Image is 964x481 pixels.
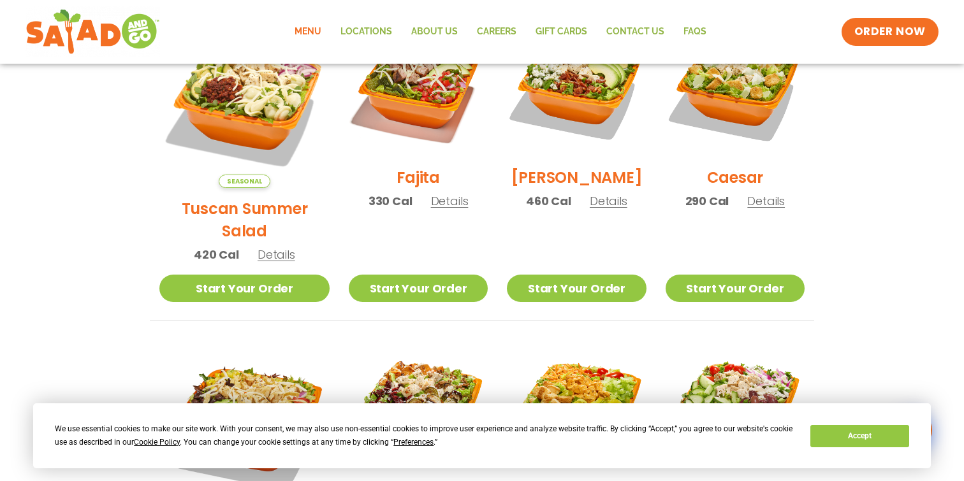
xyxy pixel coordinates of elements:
div: We use essential cookies to make our site work. With your consent, we may also use non-essential ... [55,422,795,449]
a: ORDER NOW [842,18,938,46]
img: Product photo for Buffalo Chicken Salad [507,340,646,478]
a: Careers [467,17,526,47]
a: About Us [402,17,467,47]
a: Start Your Order [666,275,805,302]
img: Product photo for Roasted Autumn Salad [349,340,488,478]
h2: Fajita [397,166,440,189]
span: ORDER NOW [854,24,926,39]
img: Product photo for Fajita Salad [349,18,488,157]
span: 290 Cal [685,192,729,210]
nav: Menu [285,17,716,47]
span: 460 Cal [526,192,571,210]
img: Product photo for Tuscan Summer Salad [159,18,330,188]
span: Details [258,247,295,262]
span: Cookie Policy [134,438,180,447]
a: Locations [331,17,402,47]
img: Product photo for Caesar Salad [666,18,805,157]
img: Product photo for Cobb Salad [507,18,646,157]
h2: Caesar [707,166,764,189]
span: Details [747,193,785,209]
span: Preferences [393,438,434,447]
a: Start Your Order [159,275,330,302]
span: Seasonal [219,175,270,188]
h2: Tuscan Summer Salad [159,197,330,242]
a: Menu [285,17,331,47]
div: Cookie Consent Prompt [33,403,931,468]
a: Contact Us [597,17,674,47]
img: Product photo for Greek Salad [666,340,805,478]
a: FAQs [674,17,716,47]
h2: [PERSON_NAME] [511,166,643,189]
span: 330 Cal [369,192,413,210]
img: new-SAG-logo-768×292 [26,6,160,57]
span: 420 Cal [194,246,239,263]
span: Details [590,193,627,209]
a: GIFT CARDS [526,17,597,47]
a: Start Your Order [349,275,488,302]
button: Accept [810,425,909,447]
a: Start Your Order [507,275,646,302]
span: Details [431,193,469,209]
